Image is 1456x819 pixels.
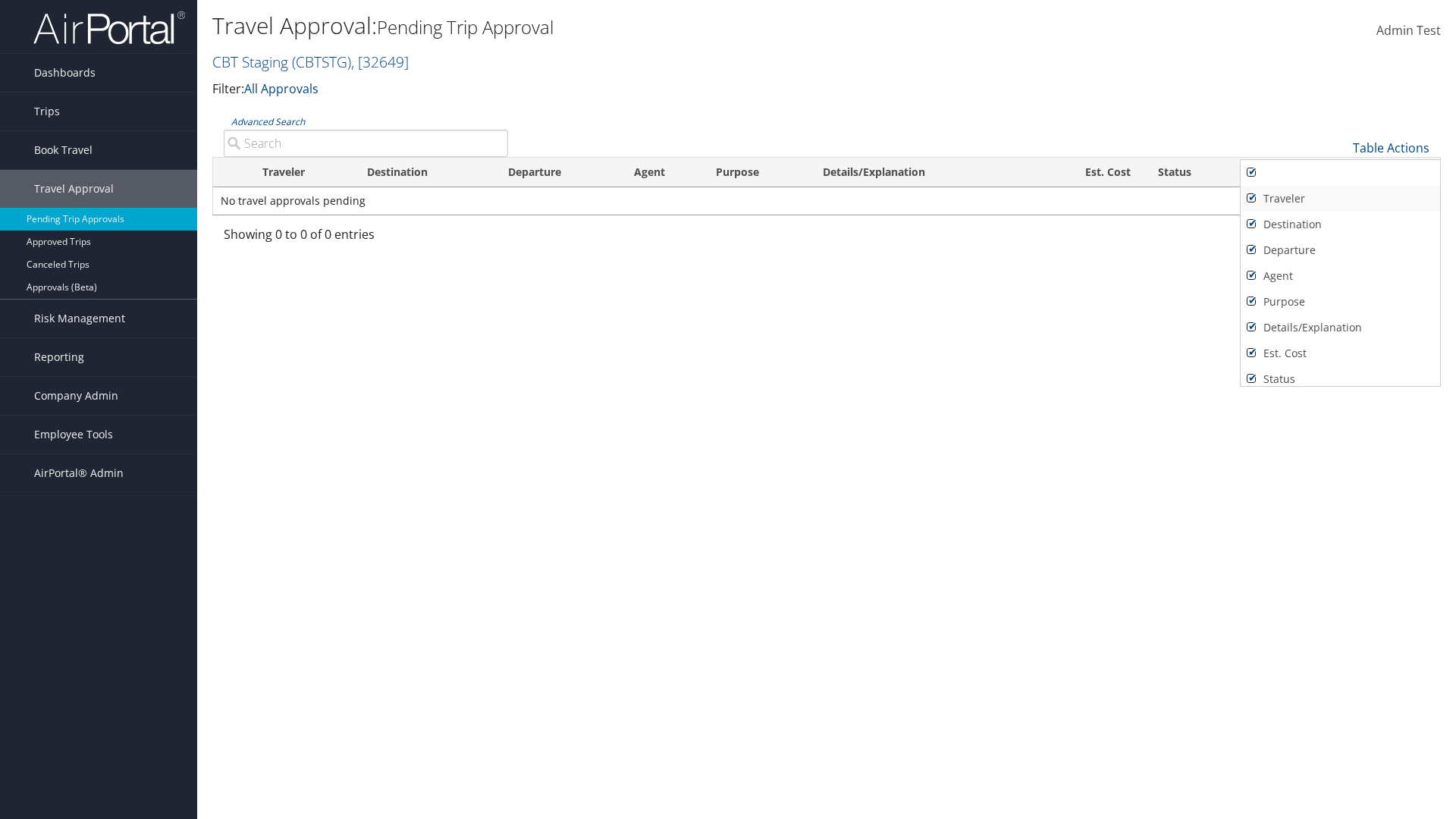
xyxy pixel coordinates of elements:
a: Status [1241,366,1440,392]
span: Employee Tools [34,416,113,453]
a: Est. Cost [1241,340,1440,366]
span: Travel Approval [34,170,114,208]
a: Agent [1241,263,1440,289]
a: Departure [1241,237,1440,263]
img: airportal-logo.png [33,10,185,45]
a: Details/Explanation [1241,315,1440,340]
span: Reporting [34,338,84,376]
a: Destination [1241,212,1440,237]
span: Book Travel [34,131,93,169]
span: Dashboards [34,54,96,92]
span: Trips [34,93,60,130]
span: Company Admin [34,377,118,415]
a: Purpose [1241,289,1440,315]
span: Risk Management [34,300,125,337]
span: AirPortal® Admin [34,454,124,492]
a: Traveler [1241,186,1440,212]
